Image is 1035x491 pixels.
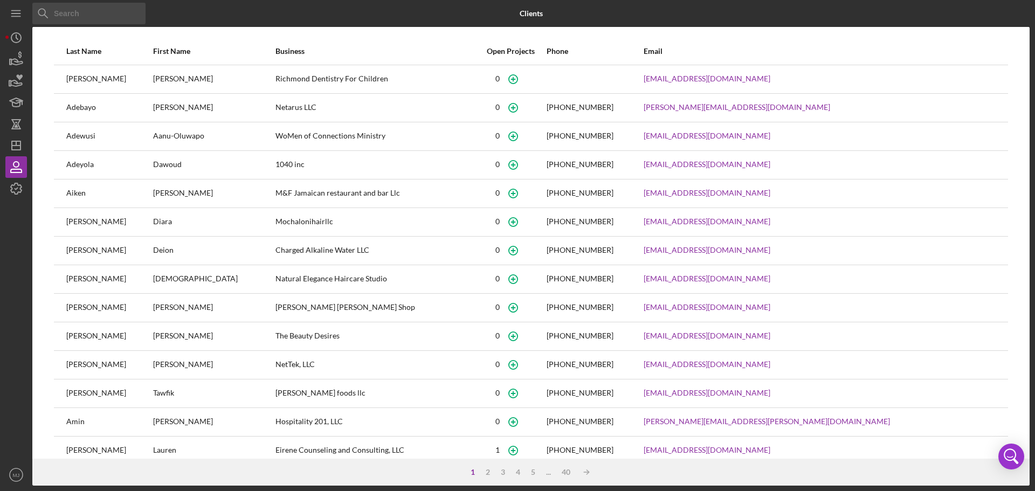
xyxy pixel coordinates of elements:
[275,47,475,56] div: Business
[495,103,500,112] div: 0
[547,274,613,283] div: [PHONE_NUMBER]
[547,389,613,397] div: [PHONE_NUMBER]
[644,331,770,340] a: [EMAIL_ADDRESS][DOMAIN_NAME]
[541,468,556,476] div: ...
[66,294,152,321] div: [PERSON_NAME]
[495,160,500,169] div: 0
[66,209,152,236] div: [PERSON_NAME]
[644,246,770,254] a: [EMAIL_ADDRESS][DOMAIN_NAME]
[495,189,500,197] div: 0
[526,468,541,476] div: 5
[644,160,770,169] a: [EMAIL_ADDRESS][DOMAIN_NAME]
[495,446,500,454] div: 1
[275,437,475,464] div: Eirene Counseling and Consulting, LLC
[66,237,152,264] div: [PERSON_NAME]
[153,237,274,264] div: Deion
[998,444,1024,469] div: Open Intercom Messenger
[275,323,475,350] div: The Beauty Desires
[644,274,770,283] a: [EMAIL_ADDRESS][DOMAIN_NAME]
[153,47,274,56] div: First Name
[275,380,475,407] div: [PERSON_NAME] foods llc
[153,123,274,150] div: Aanu-Oluwapo
[275,180,475,207] div: M&F Jamaican restaurant and bar Llc
[275,209,475,236] div: Mochalonihairllc
[153,409,274,435] div: [PERSON_NAME]
[275,66,475,93] div: Richmond Dentistry For Children
[153,66,274,93] div: [PERSON_NAME]
[153,380,274,407] div: Tawfik
[66,66,152,93] div: [PERSON_NAME]
[495,74,500,83] div: 0
[510,468,526,476] div: 4
[547,417,613,426] div: [PHONE_NUMBER]
[66,47,152,56] div: Last Name
[644,389,770,397] a: [EMAIL_ADDRESS][DOMAIN_NAME]
[644,74,770,83] a: [EMAIL_ADDRESS][DOMAIN_NAME]
[547,303,613,312] div: [PHONE_NUMBER]
[495,417,500,426] div: 0
[556,468,576,476] div: 40
[644,103,830,112] a: [PERSON_NAME][EMAIL_ADDRESS][DOMAIN_NAME]
[275,294,475,321] div: [PERSON_NAME] [PERSON_NAME] Shop
[153,266,274,293] div: [DEMOGRAPHIC_DATA]
[66,323,152,350] div: [PERSON_NAME]
[153,351,274,378] div: [PERSON_NAME]
[547,246,613,254] div: [PHONE_NUMBER]
[495,331,500,340] div: 0
[13,472,20,478] text: MJ
[275,409,475,435] div: Hospitality 201, LLC
[66,180,152,207] div: Aiken
[495,132,500,140] div: 0
[547,47,643,56] div: Phone
[153,151,274,178] div: Dawoud
[32,3,146,24] input: Search
[644,417,890,426] a: [PERSON_NAME][EMAIL_ADDRESS][PERSON_NAME][DOMAIN_NAME]
[66,351,152,378] div: [PERSON_NAME]
[5,464,27,486] button: MJ
[495,274,500,283] div: 0
[66,94,152,121] div: Adebayo
[547,132,613,140] div: [PHONE_NUMBER]
[153,294,274,321] div: [PERSON_NAME]
[520,9,543,18] b: Clients
[66,123,152,150] div: Adewusi
[153,94,274,121] div: [PERSON_NAME]
[547,331,613,340] div: [PHONE_NUMBER]
[477,47,546,56] div: Open Projects
[547,160,613,169] div: [PHONE_NUMBER]
[644,189,770,197] a: [EMAIL_ADDRESS][DOMAIN_NAME]
[547,217,613,226] div: [PHONE_NUMBER]
[495,217,500,226] div: 0
[153,209,274,236] div: Diara
[495,303,500,312] div: 0
[275,94,475,121] div: Netarus LLC
[547,446,613,454] div: [PHONE_NUMBER]
[66,151,152,178] div: Adeyola
[66,266,152,293] div: [PERSON_NAME]
[465,468,480,476] div: 1
[153,437,274,464] div: Lauren
[644,47,996,56] div: Email
[66,437,152,464] div: [PERSON_NAME]
[644,303,770,312] a: [EMAIL_ADDRESS][DOMAIN_NAME]
[275,266,475,293] div: Natural Elegance Haircare Studio
[275,123,475,150] div: WoMen of Connections Ministry
[547,189,613,197] div: [PHONE_NUMBER]
[495,389,500,397] div: 0
[495,246,500,254] div: 0
[66,380,152,407] div: [PERSON_NAME]
[644,217,770,226] a: [EMAIL_ADDRESS][DOMAIN_NAME]
[547,360,613,369] div: [PHONE_NUMBER]
[644,132,770,140] a: [EMAIL_ADDRESS][DOMAIN_NAME]
[275,237,475,264] div: Charged Alkaline Water LLC
[275,151,475,178] div: 1040 inc
[547,103,613,112] div: [PHONE_NUMBER]
[495,360,500,369] div: 0
[275,351,475,378] div: NetTek, LLC
[480,468,495,476] div: 2
[66,409,152,435] div: Amin
[644,360,770,369] a: [EMAIL_ADDRESS][DOMAIN_NAME]
[153,180,274,207] div: [PERSON_NAME]
[644,446,770,454] a: [EMAIL_ADDRESS][DOMAIN_NAME]
[495,468,510,476] div: 3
